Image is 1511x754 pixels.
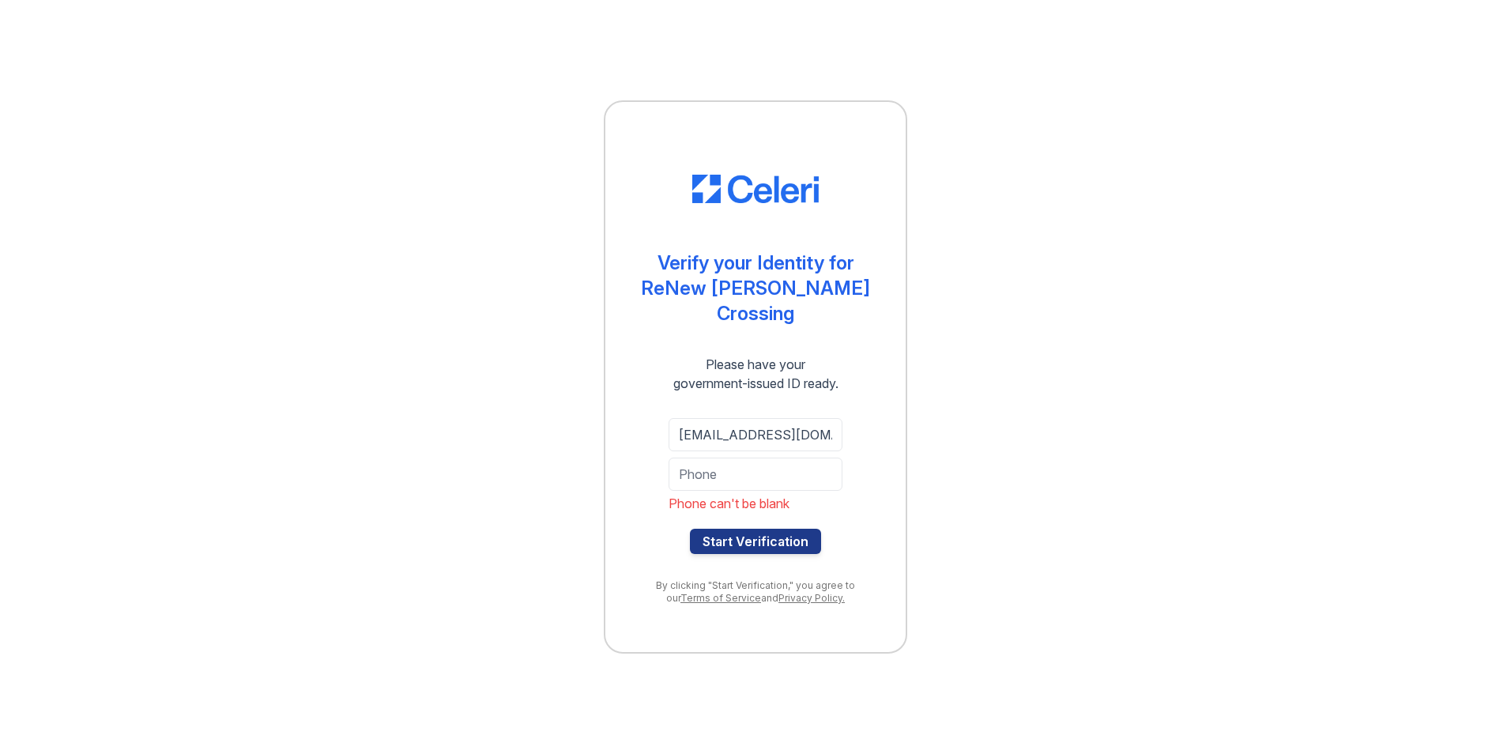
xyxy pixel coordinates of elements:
[669,418,842,451] input: Email
[680,592,761,604] a: Terms of Service
[692,175,819,203] img: CE_Logo_Blue-a8612792a0a2168367f1c8372b55b34899dd931a85d93a1a3d3e32e68fde9ad4.png
[669,494,842,513] div: Phone can't be blank
[637,251,874,326] div: Verify your Identity for ReNew [PERSON_NAME] Crossing
[690,529,821,554] button: Start Verification
[637,579,874,605] div: By clicking "Start Verification," you agree to our and
[778,592,845,604] a: Privacy Policy.
[669,458,842,491] input: Phone
[645,355,867,393] div: Please have your government-issued ID ready.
